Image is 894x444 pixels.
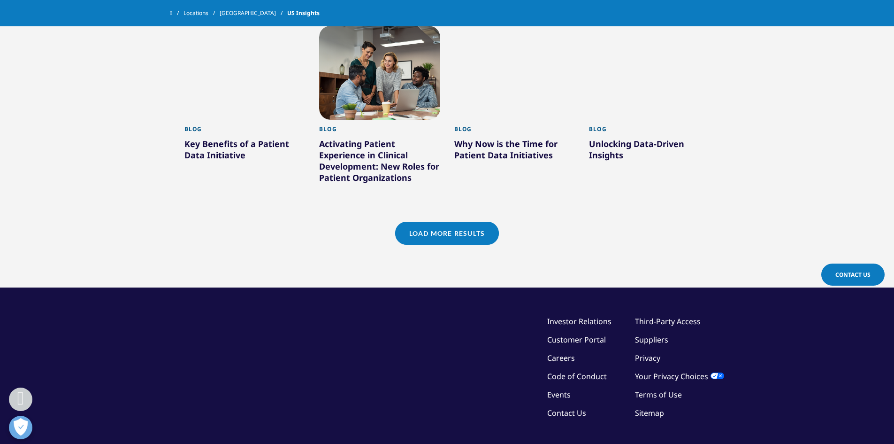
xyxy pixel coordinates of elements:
a: Blog Why Now is the Time for Patient Data Initiatives [454,120,575,185]
a: Your Privacy Choices [635,371,724,382]
a: Blog Key Benefits of a Patient Data Initiative [184,120,306,185]
a: Contact Us [821,264,885,286]
a: Customer Portal [547,335,606,345]
div: Blog [184,125,306,138]
a: Sitemap [635,408,664,418]
a: Terms of Use [635,389,682,400]
a: Locations [183,5,220,22]
a: Blog Activating Patient Experience in Clinical Development: New Roles for Patient Organizations [319,120,440,208]
a: Blog Unlocking Data-Driven Insights [589,120,710,185]
a: Code of Conduct [547,371,607,382]
a: Third-Party Access [635,316,701,327]
a: [GEOGRAPHIC_DATA] [220,5,287,22]
a: Privacy [635,353,660,363]
a: Investor Relations [547,316,611,327]
a: Suppliers [635,335,668,345]
span: Contact Us [835,271,871,279]
a: Events [547,389,571,400]
a: Contact Us [547,408,586,418]
div: Blog [319,125,440,138]
div: Key Benefits of a Patient Data Initiative [184,138,306,164]
div: Unlocking Data-Driven Insights [589,138,710,164]
span: US Insights [287,5,320,22]
div: Why Now is the Time for Patient Data Initiatives [454,138,575,164]
div: Activating Patient Experience in Clinical Development: New Roles for Patient Organizations [319,138,440,187]
button: Open Preferences [9,416,32,439]
div: Blog [589,125,710,138]
a: Load More Results [395,222,499,245]
div: Blog [454,125,575,138]
a: Careers [547,353,575,363]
